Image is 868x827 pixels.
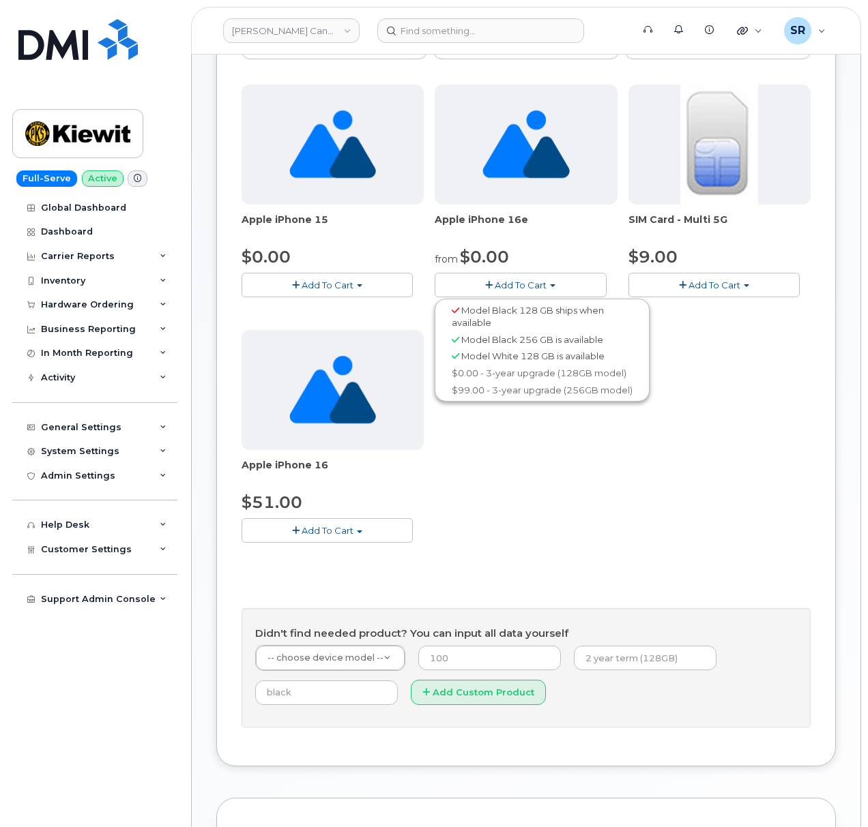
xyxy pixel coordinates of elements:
a: -- choose device model -- [256,646,405,670]
button: Add To Cart [628,273,800,297]
span: SR [790,22,805,39]
h4: Didn't find needed product? You can input all data yourself [255,628,797,640]
a: $0.00 - 3-year upgrade (128GB model) [438,365,646,382]
img: 00D627D4-43E9-49B7-A367-2C99342E128C.jpg [680,85,758,205]
input: black [255,680,398,705]
div: Apple iPhone 16 [242,458,424,485]
span: Add To Cart [689,280,740,290]
input: 2 year term (128GB) [574,646,717,670]
button: Add To Cart [242,518,413,542]
span: Add To Cart [302,525,353,536]
a: $99.00 - 3-year upgrade (256GB model) [438,382,646,399]
span: Model Black 128 GB ships when available [452,305,604,329]
span: -- choose device model -- [267,652,384,663]
span: $51.00 [242,492,302,512]
span: $9.00 [628,247,678,267]
input: 100 [418,646,561,670]
div: SIM Card - Multi 5G [628,213,811,240]
button: Add To Cart [435,273,606,297]
div: Quicklinks [727,17,772,44]
span: Model White 128 GB is available [461,350,605,361]
span: Model Black 256 GB is available [461,334,603,345]
img: no_image_found-2caef05468ed5679b831cfe6fc140e25e0c280774317ffc20a367ab7fd17291e.png [289,85,376,205]
small: from [435,253,458,265]
img: no_image_found-2caef05468ed5679b831cfe6fc140e25e0c280774317ffc20a367ab7fd17291e.png [482,85,569,205]
div: Apple iPhone 16e [435,213,617,240]
iframe: Messenger Launcher [809,768,858,817]
img: no_image_found-2caef05468ed5679b831cfe6fc140e25e0c280774317ffc20a367ab7fd17291e.png [289,330,376,450]
div: Sebastian Reissig [775,17,835,44]
span: Add To Cart [495,280,547,290]
a: Kiewit Canada Inc [223,18,360,43]
input: Find something... [377,18,584,43]
button: Add To Cart [242,273,413,297]
span: $0.00 [460,247,509,267]
button: Add Custom Product [411,680,546,705]
span: Add To Cart [302,280,353,290]
span: $0.00 [242,247,291,267]
div: Apple iPhone 15 [242,213,424,240]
